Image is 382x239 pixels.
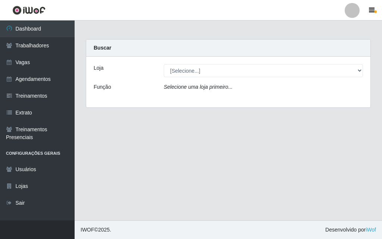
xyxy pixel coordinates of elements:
span: IWOF [81,227,94,233]
a: iWof [366,227,376,233]
img: CoreUI Logo [12,6,46,15]
i: Selecione uma loja primeiro... [164,84,232,90]
label: Função [94,83,111,91]
label: Loja [94,64,103,72]
span: © 2025 . [81,226,111,234]
span: Desenvolvido por [325,226,376,234]
strong: Buscar [94,45,111,51]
